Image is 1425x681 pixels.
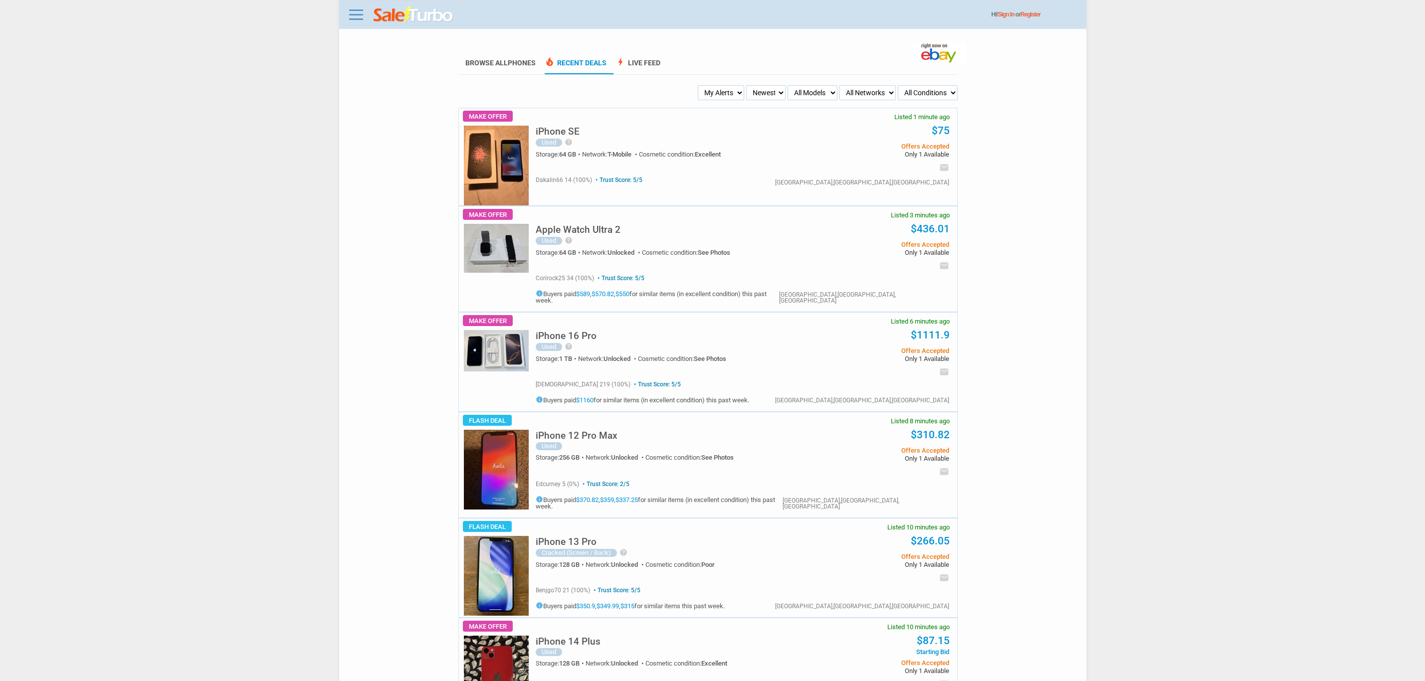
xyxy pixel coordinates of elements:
img: s-l225.jpg [464,430,529,510]
span: Unlocked [611,454,638,461]
img: s-l225.jpg [464,536,529,616]
div: Storage: [536,660,586,667]
span: corirock25 34 (100%) [536,275,594,282]
div: Storage: [536,355,578,362]
img: s-l225.jpg [464,224,529,273]
a: $1160 [576,396,594,404]
div: Network: [578,355,638,362]
div: Network: [582,151,639,158]
span: Excellent [701,660,727,667]
span: Offers Accepted [799,241,949,248]
h5: Apple Watch Ultra 2 [536,225,620,234]
i: email [939,467,949,477]
a: $337.25 [615,496,638,504]
span: Listed 1 minute ago [894,114,950,120]
span: Unlocked [608,249,634,256]
div: Cosmetic condition: [645,454,734,461]
span: Only 1 Available [799,561,949,568]
span: Trust Score: 5/5 [596,275,644,282]
i: help [565,138,573,146]
a: $349.99 [597,602,619,610]
div: [GEOGRAPHIC_DATA],[GEOGRAPHIC_DATA],[GEOGRAPHIC_DATA] [775,397,949,403]
span: Poor [701,561,715,568]
img: s-l225.jpg [464,126,529,205]
div: Cosmetic condition: [638,355,726,362]
a: $266.05 [911,535,950,547]
span: 256 GB [559,454,580,461]
span: T-Mobile [608,151,631,158]
i: info [536,290,543,297]
span: 64 GB [559,151,576,158]
span: Only 1 Available [799,668,949,674]
span: Offers Accepted [799,447,949,454]
h5: iPhone SE [536,127,580,136]
span: Flash Deal [463,521,512,532]
span: 128 GB [559,561,580,568]
i: info [536,602,543,609]
span: bolt [615,57,625,67]
a: $370.82 [576,496,599,504]
span: Listed 3 minutes ago [891,212,950,218]
i: email [939,261,949,271]
a: $315 [620,602,634,610]
span: Hi! [992,11,998,18]
div: Network: [582,249,642,256]
span: or [1016,11,1040,18]
a: $436.01 [911,223,950,235]
a: Apple Watch Ultra 2 [536,227,620,234]
span: [DEMOGRAPHIC_DATA] 219 (100%) [536,381,630,388]
h5: Buyers paid for similar items (in excellent condition) this past week. [536,396,749,403]
h5: iPhone 13 Pro [536,537,597,546]
a: Browse AllPhones [465,59,536,67]
span: Offers Accepted [799,553,949,560]
span: Only 1 Available [799,249,949,256]
div: Network: [586,660,645,667]
a: $359 [600,496,614,504]
span: Starting Bid [799,649,949,655]
span: Excellent [695,151,721,158]
h5: Buyers paid , , for similar items this past week. [536,602,725,609]
div: [GEOGRAPHIC_DATA],[GEOGRAPHIC_DATA],[GEOGRAPHIC_DATA] [775,179,949,185]
a: $1111.9 [911,329,950,341]
div: Storage: [536,249,582,256]
div: Used [536,139,562,147]
div: Storage: [536,454,586,461]
div: Used [536,442,562,450]
span: 1 TB [559,355,572,362]
div: [GEOGRAPHIC_DATA],[GEOGRAPHIC_DATA],[GEOGRAPHIC_DATA] [783,498,949,510]
span: Offers Accepted [799,347,949,354]
span: dakalin66 14 (100%) [536,176,592,183]
span: edcurney 5 (0%) [536,481,579,488]
i: email [939,573,949,583]
i: info [536,496,543,503]
i: email [939,163,949,172]
a: $87.15 [917,635,950,647]
h5: iPhone 16 Pro [536,331,597,340]
span: See Photos [698,249,730,256]
div: Used [536,648,562,656]
div: Cosmetic condition: [639,151,721,158]
span: Trust Score: 5/5 [594,176,642,183]
img: saleturbo.com - Online Deals and Discount Coupons [374,6,454,24]
i: help [619,548,627,556]
div: [GEOGRAPHIC_DATA],[GEOGRAPHIC_DATA],[GEOGRAPHIC_DATA] [779,292,949,304]
div: Cosmetic condition: [645,660,727,667]
a: iPhone 16 Pro [536,333,597,340]
a: Register [1020,11,1040,18]
span: local_fire_department [545,57,555,67]
span: Offers Accepted [799,660,949,666]
i: email [939,367,949,377]
div: Storage: [536,561,586,568]
span: Unlocked [604,355,630,362]
img: s-l225.jpg [464,330,529,371]
h5: Buyers paid , , for similar items (in excellent condition) this past week. [536,496,783,510]
span: Make Offer [463,621,513,632]
span: 64 GB [559,249,576,256]
span: Only 1 Available [799,151,949,158]
div: Cosmetic condition: [642,249,730,256]
a: iPhone SE [536,129,580,136]
span: Unlocked [611,660,638,667]
span: Make Offer [463,111,513,122]
i: help [565,342,573,350]
a: iPhone 12 Pro Max [536,433,617,440]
